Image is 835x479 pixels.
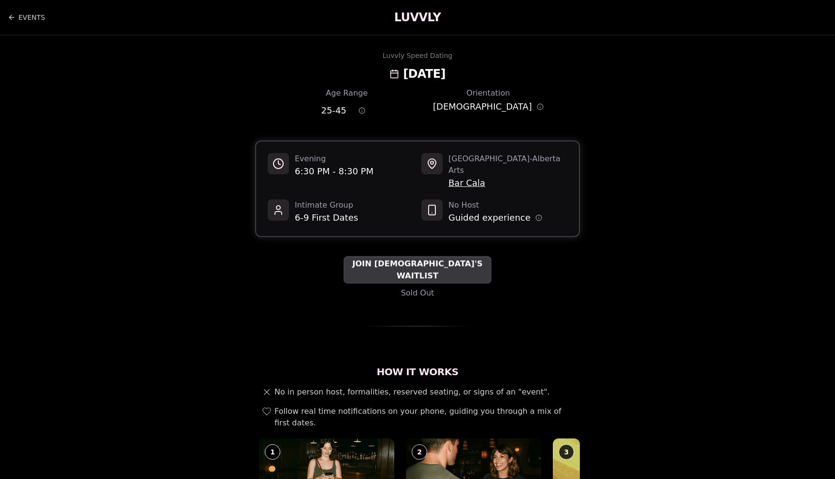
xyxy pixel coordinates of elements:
div: 2 [412,444,427,460]
button: JOIN QUEER MEN'S WAITLIST - Sold Out [344,256,491,283]
div: Age Range [291,87,402,99]
h2: How It Works [255,365,580,379]
span: Bar Cala [448,176,567,190]
div: 1 [265,444,280,460]
h2: [DATE] [403,66,446,82]
span: 6-9 First Dates [295,211,358,225]
span: [GEOGRAPHIC_DATA] - Alberta Arts [448,153,567,176]
span: 6:30 PM - 8:30 PM [295,165,374,178]
span: Sold Out [401,287,434,299]
span: Guided experience [448,211,531,225]
button: Host information [535,214,542,221]
div: 3 [559,444,574,460]
div: Orientation [433,87,544,99]
span: No in person host, formalities, reserved seating, or signs of an "event". [274,386,550,398]
span: Intimate Group [295,199,358,211]
span: JOIN [DEMOGRAPHIC_DATA]'S WAITLIST [344,258,491,282]
button: Age range information [351,100,373,121]
div: Luvvly Speed Dating [383,51,452,60]
button: Orientation information [537,103,544,110]
span: No Host [448,199,542,211]
span: Follow real time notifications on your phone, guiding you through a mix of first dates. [274,406,576,429]
span: Evening [295,153,374,165]
a: LUVVLY [394,10,441,25]
span: [DEMOGRAPHIC_DATA] [433,100,532,113]
span: 25 - 45 [321,104,346,117]
a: Back to events [8,8,45,27]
